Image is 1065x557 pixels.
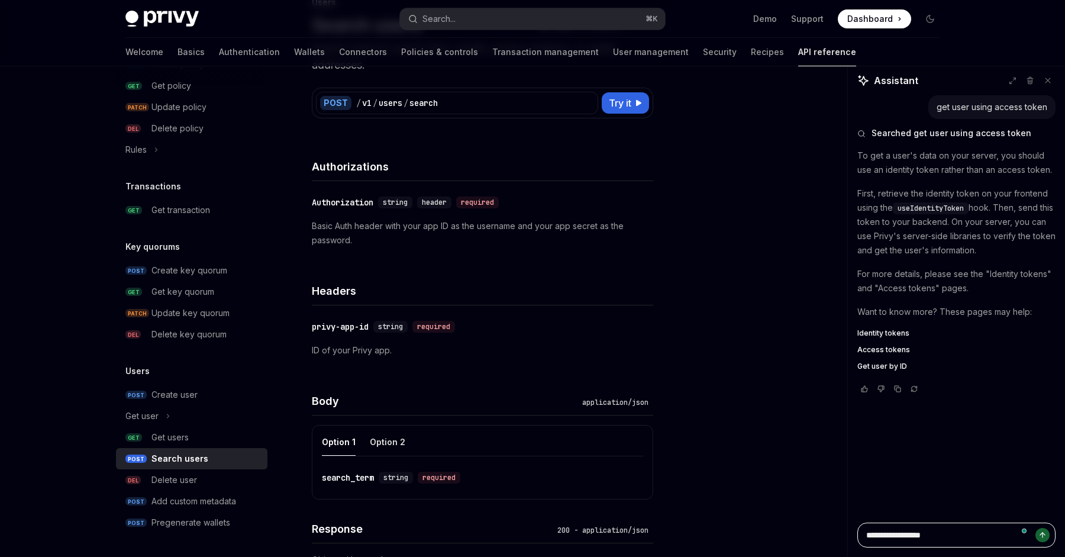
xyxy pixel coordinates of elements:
p: First, retrieve the identity token on your frontend using the hook. Then, send this token to your... [857,186,1056,257]
button: Open search [400,8,665,30]
a: POSTCreate user [116,384,267,405]
button: Option 2 [370,428,405,456]
a: Transaction management [492,38,599,66]
img: dark logo [125,11,199,27]
div: Delete policy [151,121,204,136]
div: Delete user [151,473,197,487]
a: Dashboard [838,9,911,28]
button: Toggle Rules section [116,139,267,160]
span: DEL [125,476,141,485]
button: Toggle dark mode [921,9,940,28]
div: v1 [362,97,372,109]
h4: Headers [312,283,653,299]
span: PATCH [125,103,149,112]
span: Assistant [874,73,918,88]
div: Get user [125,409,159,423]
a: DELDelete key quorum [116,324,267,345]
span: Try it [609,96,631,110]
a: POSTCreate key quorum [116,260,267,281]
button: Searched get user using access token [857,127,1056,139]
button: Send message [1035,528,1050,542]
a: Get user by ID [857,362,1056,371]
a: Policies & controls [401,38,478,66]
a: POSTPregenerate wallets [116,512,267,533]
button: Vote that response was good [857,383,872,395]
a: POSTSearch users [116,448,267,469]
button: Option 1 [322,428,356,456]
div: Create key quorum [151,263,227,278]
span: string [383,473,408,482]
a: API reference [798,38,856,66]
span: POST [125,455,147,463]
h5: Transactions [125,179,181,194]
span: header [422,198,447,207]
button: Vote that response was not good [874,383,888,395]
div: Update policy [151,100,206,114]
a: Basics [177,38,205,66]
a: Demo [753,13,777,25]
div: required [456,197,499,208]
div: Get key quorum [151,285,214,299]
a: Support [791,13,824,25]
span: Get user by ID [857,362,907,371]
span: GET [125,288,142,297]
h5: Key quorums [125,240,180,254]
h4: Authorizations [312,159,653,175]
button: Reload last chat [907,383,921,395]
span: GET [125,206,142,215]
div: / [373,97,377,109]
div: / [356,97,361,109]
a: POSTAdd custom metadata [116,491,267,512]
span: POST [125,266,147,275]
a: PATCHUpdate key quorum [116,302,267,324]
span: useIdentityToken [898,204,964,213]
div: Authorization [312,197,373,208]
div: privy-app-id [312,321,369,333]
button: Copy chat response [890,383,905,395]
div: users [379,97,402,109]
div: Delete key quorum [151,327,227,342]
div: application/json [577,397,653,408]
span: PATCH [125,309,149,318]
a: Security [703,38,737,66]
span: POST [125,519,147,527]
div: Search... [422,12,456,26]
div: Get transaction [151,203,210,217]
span: POST [125,497,147,506]
a: User management [613,38,689,66]
div: required [412,321,455,333]
a: GETGet users [116,427,267,448]
a: GETGet policy [116,75,267,96]
a: PATCHUpdate policy [116,96,267,118]
span: Searched get user using access token [872,127,1031,139]
a: GETGet transaction [116,199,267,221]
button: Try it [602,92,649,114]
span: DEL [125,330,141,339]
a: Identity tokens [857,329,1056,338]
div: search [409,97,438,109]
span: Dashboard [847,13,893,25]
span: DEL [125,124,141,133]
div: POST [320,96,351,110]
a: Authentication [219,38,280,66]
span: POST [125,391,147,400]
a: DELDelete user [116,469,267,491]
textarea: To enrich screen reader interactions, please activate Accessibility in Grammarly extension settings [857,523,1056,548]
div: Get users [151,430,189,445]
p: To get a user's data on your server, you should use an identity token rather than an access token. [857,149,1056,177]
div: Add custom metadata [151,494,236,508]
div: Create user [151,388,198,402]
p: ID of your Privy app. [312,343,653,358]
p: For more details, please see the "Identity tokens" and "Access tokens" pages. [857,267,1056,295]
a: Connectors [339,38,387,66]
button: Toggle Get user section [116,405,267,427]
span: GET [125,433,142,442]
div: search_term [322,472,374,484]
p: Want to know more? These pages may help: [857,305,1056,319]
a: Recipes [751,38,784,66]
a: GETGet key quorum [116,281,267,302]
div: Pregenerate wallets [151,516,230,530]
span: Access tokens [857,345,910,355]
div: required [418,472,460,484]
h4: Body [312,393,577,409]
